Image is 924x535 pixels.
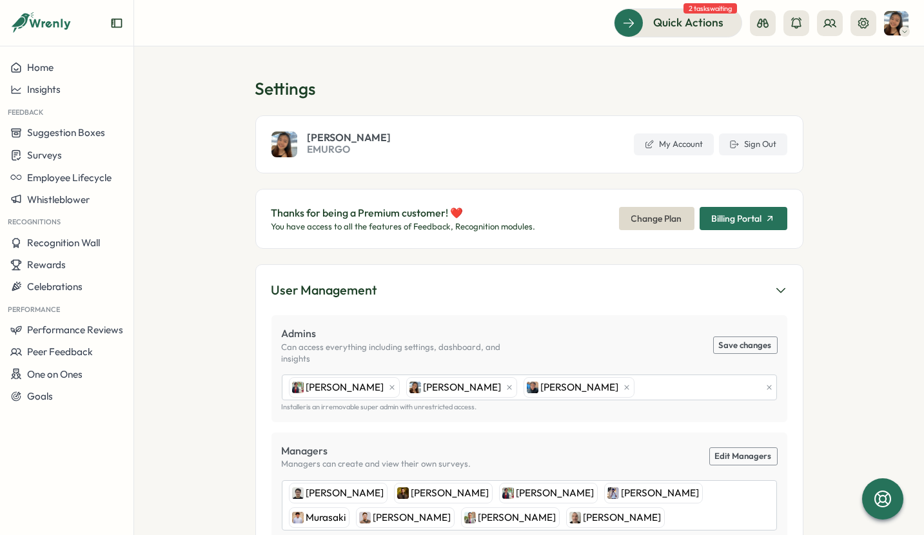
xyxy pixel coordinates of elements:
p: Managers can create and view their own surveys. [282,458,471,470]
span: Insights [27,83,61,95]
img: Nikhil Joshi [464,512,476,523]
span: My Account [660,139,703,150]
img: Tracy [884,11,909,35]
span: [PERSON_NAME] [516,486,595,500]
img: Caroline GOH [292,382,304,393]
p: Thanks for being a Premium customer! ❤️ [271,205,536,221]
img: Juliano Lazzarotto [569,512,581,523]
span: Celebrations [27,280,83,293]
img: Tracy [271,131,297,157]
h1: Settings [255,77,803,100]
button: User Management [271,280,787,300]
span: [PERSON_NAME] [411,486,489,500]
span: Rewards [27,258,66,271]
img: Philip Wong [292,487,304,499]
span: Employee Lifecycle [27,171,112,184]
span: Performance Reviews [27,324,123,336]
span: Murasaki [306,511,346,525]
a: My Account [634,133,714,155]
span: [PERSON_NAME] [622,486,700,500]
span: [PERSON_NAME] [373,511,451,525]
span: [PERSON_NAME] [306,486,384,500]
span: Surveys [27,149,62,161]
span: Whistleblower [27,193,90,206]
div: User Management [271,280,377,300]
span: EMURGO [308,142,391,157]
span: 2 tasks waiting [683,3,737,14]
span: [PERSON_NAME] [424,380,502,394]
span: [PERSON_NAME] [541,380,619,394]
img: Nathaniel Acton [397,487,409,499]
img: Arron Lau [527,382,538,393]
p: Admins [282,326,529,342]
button: Billing Portal [700,207,787,230]
p: Installer is an irremovable super admin with unrestricted access. [282,403,777,411]
span: [PERSON_NAME] [306,380,384,394]
a: Edit Managers [710,448,777,465]
button: Expand sidebar [110,17,123,30]
span: One on Ones [27,368,83,380]
img: Murasaki [292,512,304,523]
span: Home [27,61,54,73]
img: Caroline GOH [502,487,514,499]
p: Can access everything including settings, dashboard, and insights [282,342,529,364]
span: Change Plan [631,208,682,229]
p: Managers [282,443,471,459]
button: Save changes [714,337,777,354]
p: You have access to all the features of Feedback, Recognition modules. [271,221,536,233]
span: Quick Actions [653,14,723,31]
span: [PERSON_NAME] [584,511,662,525]
img: Amar Singh [607,487,619,499]
span: Peer Feedback [27,345,93,358]
button: Sign Out [719,133,787,155]
img: Sergio Sanchez Ferreros [359,512,371,523]
span: [PERSON_NAME] [478,511,556,525]
span: Billing Portal [712,214,762,223]
span: Suggestion Boxes [27,126,105,139]
button: Change Plan [619,207,694,230]
img: Tracy [409,382,421,393]
button: Quick Actions [614,8,742,37]
span: [PERSON_NAME] [308,132,391,142]
span: Recognition Wall [27,237,100,249]
span: Goals [27,390,53,402]
span: Sign Out [745,139,777,150]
